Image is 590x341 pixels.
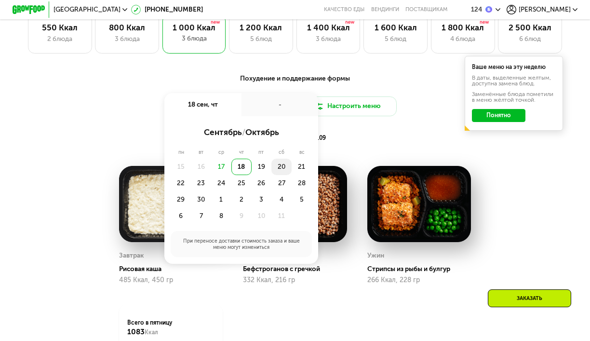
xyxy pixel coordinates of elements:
[243,276,347,284] div: 332 Ккал, 216 гр
[204,127,242,137] span: сентябрь
[211,149,232,156] div: ср
[145,329,158,336] span: Ккал
[271,159,292,175] div: 20
[231,149,251,156] div: чт
[488,289,571,307] div: Заказать
[292,149,312,156] div: вс
[440,23,486,32] div: 1 800 Ккал
[231,175,252,191] div: 25
[472,65,555,70] div: Ваше меню на эту неделю
[171,231,311,257] div: При переносе доставки стоимость заказа и ваше меню могут измениться
[241,93,319,116] div: -
[519,6,571,13] span: [PERSON_NAME]
[104,34,150,44] div: 3 блюда
[305,34,352,44] div: 3 блюда
[371,6,399,13] a: Вендинги
[251,149,271,156] div: пт
[292,191,312,208] div: 5
[507,34,553,44] div: 6 блюд
[367,249,384,262] div: Ужин
[243,265,353,273] div: Бефстроганов с гречкой
[127,319,215,337] div: Всего в пятницу
[238,23,284,32] div: 1 200 Ккал
[164,93,241,116] div: 18 сен, чт
[242,127,245,137] span: /
[271,175,292,191] div: 27
[252,159,272,175] div: 19
[405,6,447,13] div: поставщикам
[252,175,272,191] div: 26
[127,327,145,336] span: 1083
[231,159,252,175] div: 18
[252,208,272,224] div: 10
[171,191,191,208] div: 29
[37,23,83,32] div: 550 Ккал
[238,34,284,44] div: 5 блюд
[367,265,478,273] div: Стрипсы из рыбы и булгур
[119,265,229,273] div: Рисовая каша
[191,159,211,175] div: 16
[472,109,525,122] button: Понятно
[372,34,419,44] div: 5 блюд
[171,159,191,175] div: 15
[271,191,292,208] div: 4
[211,159,231,175] div: 17
[171,149,191,156] div: пн
[191,208,211,224] div: 7
[191,149,211,156] div: вт
[171,175,191,191] div: 22
[292,159,312,175] div: 21
[271,208,292,224] div: 11
[440,34,486,44] div: 4 блюда
[191,191,211,208] div: 30
[191,175,211,191] div: 23
[54,6,121,13] span: [GEOGRAPHIC_DATA]
[231,208,252,224] div: 9
[171,23,217,32] div: 1 000 Ккал
[119,276,223,284] div: 485 Ккал, 450 гр
[171,208,191,224] div: 6
[37,34,83,44] div: 2 блюда
[131,5,202,14] a: [PHONE_NUMBER]
[471,6,482,13] div: 124
[211,208,231,224] div: 8
[298,96,397,116] button: Настроить меню
[472,92,555,103] div: Заменённые блюда пометили в меню жёлтой точкой.
[367,276,471,284] div: 266 Ккал, 228 гр
[119,249,144,262] div: Завтрак
[231,191,252,208] div: 2
[507,23,553,32] div: 2 500 Ккал
[271,149,292,156] div: сб
[53,73,537,83] div: Похудение и поддержание формы
[211,175,231,191] div: 24
[292,175,312,191] div: 28
[104,23,150,32] div: 800 Ккал
[211,191,231,208] div: 1
[472,75,555,87] div: В даты, выделенные желтым, доступна замена блюд.
[305,23,352,32] div: 1 400 Ккал
[252,191,272,208] div: 3
[171,34,217,43] div: 3 блюда
[324,6,364,13] a: Качество еды
[372,23,419,32] div: 1 600 Ккал
[245,127,279,137] span: октябрь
